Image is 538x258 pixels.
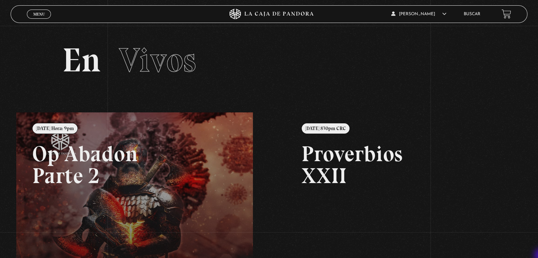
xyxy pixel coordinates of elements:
[119,40,196,80] span: Vivos
[464,12,480,16] a: Buscar
[33,12,45,16] span: Menu
[62,43,475,77] h2: En
[31,18,47,23] span: Cerrar
[502,9,511,19] a: View your shopping cart
[391,12,446,16] span: [PERSON_NAME]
